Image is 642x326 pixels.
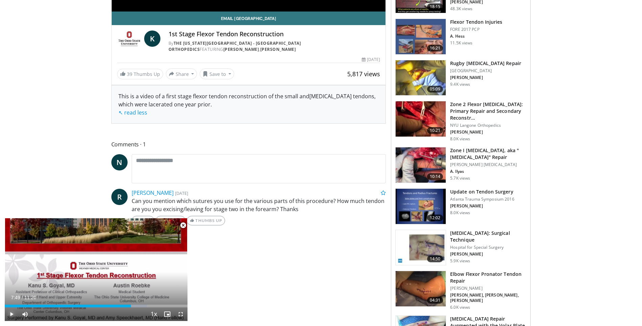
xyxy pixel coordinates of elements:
[160,307,174,321] button: Enable picture-in-picture mode
[187,216,225,225] a: Thumbs Up
[450,136,470,142] p: 8.0K views
[450,6,472,12] p: 48.3K views
[427,256,443,262] span: 14:50
[395,230,526,266] a: 14:50 [MEDICAL_DATA]: Surgical Technique Hospital for Special Surgery [PERSON_NAME] 5.9K views
[450,19,502,25] h3: Flexor Tendon Injuries
[118,93,376,116] span: [MEDICAL_DATA] tendons, which were lacerated one year prior.
[396,230,446,265] img: d350dd8b-a22b-49c4-91f1-5aa4e7bdd2b0.150x105_q85_crop-smart_upscale.jpg
[427,297,443,304] span: 04:31
[450,176,470,181] p: 5.7K views
[450,251,526,257] p: [PERSON_NAME]
[395,271,526,310] a: 04:31 Elbow Flexor Pronator Tendon Repair [PERSON_NAME] [PERSON_NAME], [PERSON_NAME], [PERSON_NAM...
[127,71,132,77] span: 39
[111,154,128,170] a: N
[395,60,526,96] a: 05:09 Rugby [MEDICAL_DATA] Repair [GEOGRAPHIC_DATA] [PERSON_NAME] 9.4K views
[111,189,128,205] a: R
[450,129,526,135] p: [PERSON_NAME]
[450,68,521,74] p: [GEOGRAPHIC_DATA]
[112,12,386,25] a: Email [GEOGRAPHIC_DATA]
[200,68,234,79] button: Save to
[450,305,470,310] p: 6.0K views
[118,92,379,117] div: This is a video of a first stage flexor tendon reconstruction of the small and
[427,45,443,52] span: 16:21
[450,169,526,174] p: A. Ilyas
[5,305,187,307] div: Progress Bar
[5,218,187,321] video-js: Video Player
[18,307,32,321] button: Mute
[174,307,187,321] button: Fullscreen
[22,295,23,300] span: /
[5,307,18,321] button: Play
[175,190,188,196] small: [DATE]
[362,57,380,63] div: [DATE]
[223,46,259,52] a: [PERSON_NAME]
[132,197,386,213] p: Can you mention which sutures you use for the various parts of this procedure? How much tendon ar...
[396,147,446,183] img: 0d59ad00-c255-429e-9de8-eb2f74552347.150x105_q85_crop-smart_upscale.jpg
[169,30,380,38] h4: 1st Stage Flexor Tendon Reconstruction
[427,86,443,93] span: 05:09
[450,123,526,128] p: NYU Langone Orthopedics
[450,286,526,291] p: [PERSON_NAME]
[156,216,185,225] a: Message
[176,218,190,232] button: Close
[450,101,526,121] h3: Zone 2 Flexor [MEDICAL_DATA]: Primary Repair and Secondary Reconstr…
[427,3,443,10] span: 18:15
[450,197,514,202] p: Atlanta Trauma Symposium 2016
[132,189,174,197] a: [PERSON_NAME]
[450,230,526,243] h3: [MEDICAL_DATA]: Surgical Technique
[395,19,526,55] a: 16:21 Flexor Tendon Injuries FORE 2017 PCP A. Hess 11.5K views
[450,75,521,80] p: [PERSON_NAME]
[118,109,147,116] a: ↖ read less
[396,189,446,224] img: 14929f5a-e4b8-42f0-9be4-b2bc5c40fd40.150x105_q85_crop-smart_upscale.jpg
[450,40,472,46] p: 11.5K views
[450,258,470,264] p: 5.9K views
[450,147,526,161] h3: Zone I [MEDICAL_DATA], aka "[MEDICAL_DATA]" Repair
[427,173,443,180] span: 10:14
[24,295,36,300] span: 11:20
[169,40,301,52] a: The [US_STATE][GEOGRAPHIC_DATA] - [GEOGRAPHIC_DATA] Orthopedics
[144,30,160,47] a: K
[450,162,526,167] p: [PERSON_NAME] [MEDICAL_DATA]
[347,70,380,78] span: 5,817 views
[11,295,20,300] span: 7:49
[169,40,380,53] div: By FEATURING ,
[450,34,502,39] p: A. Hess
[395,147,526,183] a: 10:14 Zone I [MEDICAL_DATA], aka "[MEDICAL_DATA]" Repair [PERSON_NAME] [MEDICAL_DATA] A. Ilyas 5....
[111,140,386,149] span: Comments 1
[450,292,526,303] p: [PERSON_NAME], [PERSON_NAME], [PERSON_NAME]
[396,101,446,137] img: b15ab5f3-4390-48d4-b275-99626f519c4a.150x105_q85_crop-smart_upscale.jpg
[450,60,521,67] h3: Rugby [MEDICAL_DATA] Repair
[450,245,526,250] p: Hospital for Special Surgery
[450,203,514,209] p: [PERSON_NAME]
[450,82,470,87] p: 9.4K views
[427,215,443,221] span: 12:02
[117,69,163,79] a: 39 Thumbs Up
[396,19,446,54] img: 7006d695-e87b-44ca-8282-580cfbaead39.150x105_q85_crop-smart_upscale.jpg
[396,60,446,96] img: 8c27fefa-cd62-4f8e-93ff-934928e829ee.150x105_q85_crop-smart_upscale.jpg
[166,68,197,79] button: Share
[132,216,154,225] a: Reply
[395,101,526,142] a: 10:21 Zone 2 Flexor [MEDICAL_DATA]: Primary Repair and Secondary Reconstr… NYU Langone Orthopedic...
[450,271,526,284] h3: Elbow Flexor Pronator Tendon Repair
[395,188,526,224] a: 12:02 Update on Tendon Surgery Atlanta Trauma Symposium 2016 [PERSON_NAME] 8.0K views
[427,127,443,134] span: 10:21
[260,46,296,52] a: [PERSON_NAME]
[117,30,141,47] img: The Ohio State University - Wexner Medical Center Orthopedics
[396,271,446,306] img: 74af4079-b4cf-476d-abbe-92813b4831c1.150x105_q85_crop-smart_upscale.jpg
[450,27,502,32] p: FORE 2017 PCP
[147,307,160,321] button: Playback Rate
[450,188,514,195] h3: Update on Tendon Surgery
[450,210,470,216] p: 8.0K views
